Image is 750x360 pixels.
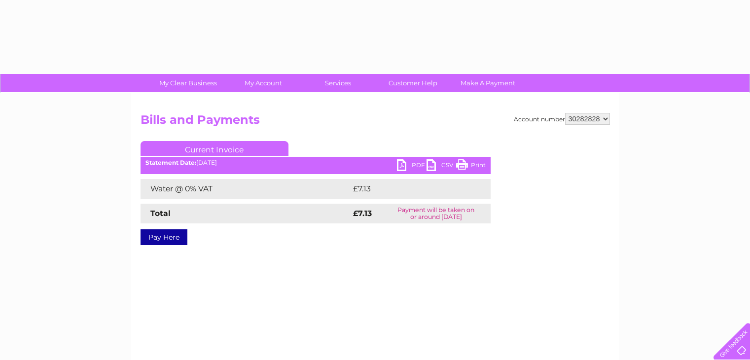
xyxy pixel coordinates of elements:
a: Customer Help [372,74,454,92]
a: CSV [427,159,456,174]
b: Statement Date: [145,159,196,166]
strong: Total [150,209,171,218]
a: My Account [222,74,304,92]
strong: £7.13 [353,209,372,218]
a: My Clear Business [147,74,229,92]
div: [DATE] [141,159,491,166]
h2: Bills and Payments [141,113,610,132]
a: Make A Payment [447,74,529,92]
td: £7.13 [351,179,465,199]
div: Account number [514,113,610,125]
td: Payment will be taken on or around [DATE] [382,204,490,223]
a: Pay Here [141,229,187,245]
td: Water @ 0% VAT [141,179,351,199]
a: Print [456,159,486,174]
a: Current Invoice [141,141,288,156]
a: Services [297,74,379,92]
a: PDF [397,159,427,174]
